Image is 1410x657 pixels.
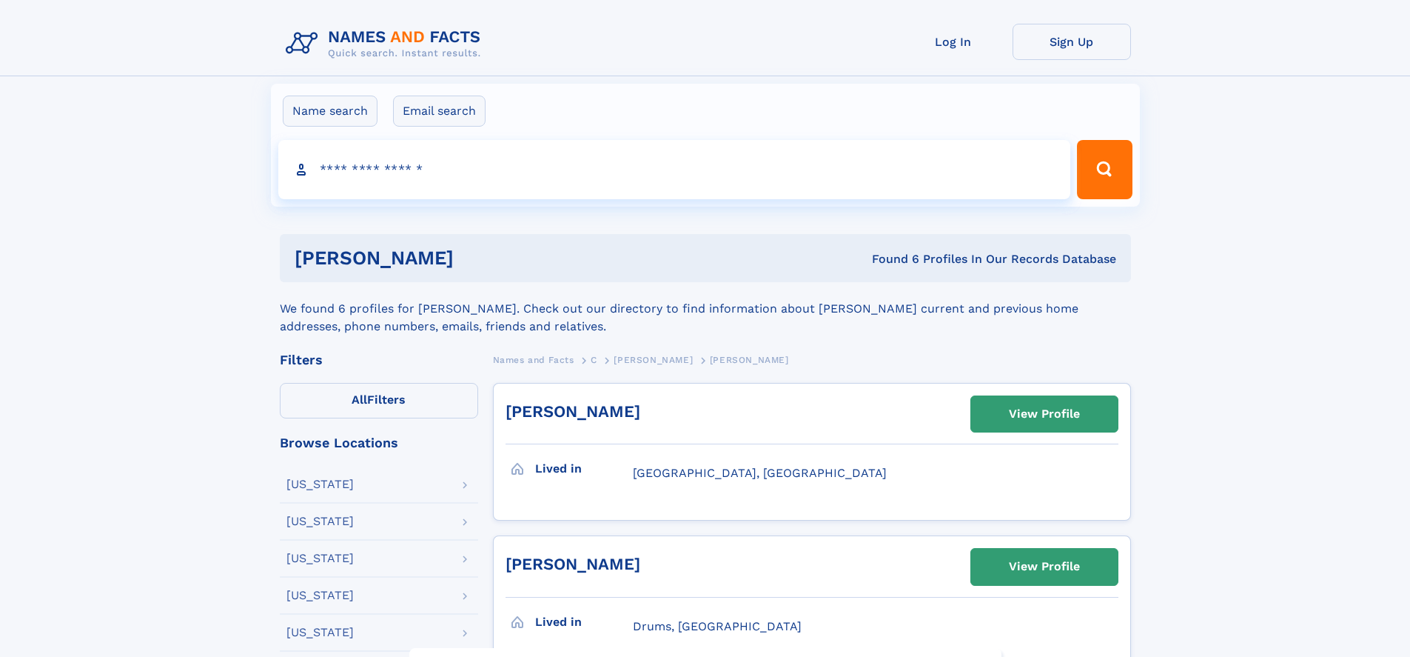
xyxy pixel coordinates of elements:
[633,466,887,480] span: [GEOGRAPHIC_DATA], [GEOGRAPHIC_DATA]
[1013,24,1131,60] a: Sign Up
[1009,397,1080,431] div: View Profile
[971,396,1118,432] a: View Profile
[506,402,640,421] a: [PERSON_NAME]
[280,353,478,367] div: Filters
[283,96,377,127] label: Name search
[591,355,597,365] span: C
[286,516,354,527] div: [US_STATE]
[591,350,597,369] a: C
[662,251,1116,267] div: Found 6 Profiles In Our Records Database
[633,619,802,633] span: Drums, [GEOGRAPHIC_DATA]
[352,393,367,407] span: All
[286,590,354,601] div: [US_STATE]
[1077,140,1132,199] button: Search Button
[286,478,354,490] div: [US_STATE]
[286,627,354,638] div: [US_STATE]
[894,24,1013,60] a: Log In
[286,553,354,564] div: [US_STATE]
[278,140,1071,199] input: search input
[393,96,486,127] label: Email search
[280,436,478,450] div: Browse Locations
[614,350,693,369] a: [PERSON_NAME]
[614,355,693,365] span: [PERSON_NAME]
[280,24,493,64] img: Logo Names and Facts
[535,610,633,635] h3: Lived in
[280,282,1131,336] div: We found 6 profiles for [PERSON_NAME]. Check out our directory to find information about [PERSON_...
[295,249,663,267] h1: [PERSON_NAME]
[535,456,633,481] h3: Lived in
[280,383,478,418] label: Filters
[1009,550,1080,584] div: View Profile
[971,549,1118,584] a: View Profile
[710,355,789,365] span: [PERSON_NAME]
[493,350,574,369] a: Names and Facts
[506,555,640,573] a: [PERSON_NAME]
